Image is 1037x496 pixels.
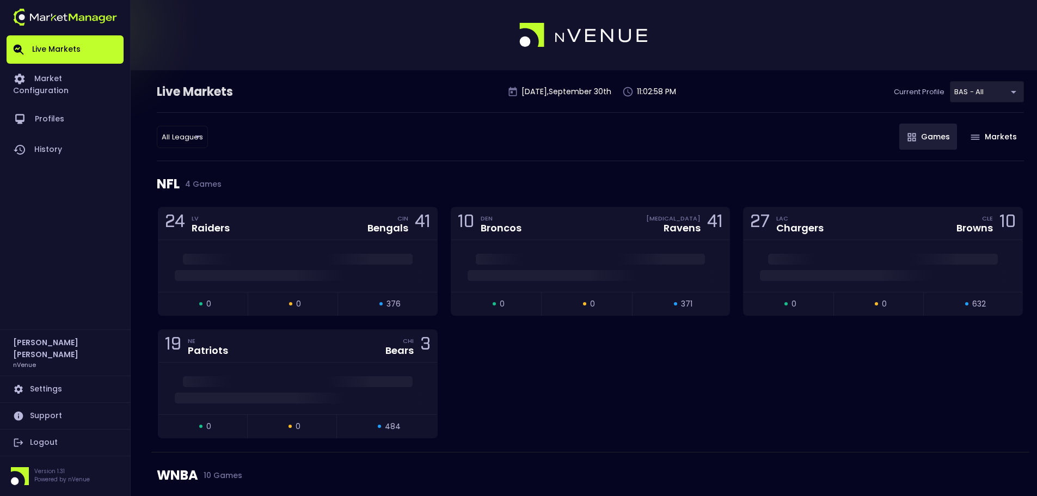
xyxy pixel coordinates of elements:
[386,298,401,310] span: 376
[157,161,1024,207] div: NFL
[34,467,90,475] p: Version 1.31
[899,124,957,150] button: Games
[664,223,701,233] div: Ravens
[894,87,944,97] p: Current Profile
[188,336,228,345] div: NE
[950,81,1024,102] div: BAS - All
[646,214,701,223] div: [MEDICAL_DATA]
[192,214,230,223] div: LV
[999,213,1016,234] div: 10
[157,126,208,148] div: BAS - All
[776,214,824,223] div: LAC
[7,64,124,104] a: Market Configuration
[13,336,117,360] h2: [PERSON_NAME] [PERSON_NAME]
[206,298,211,310] span: 0
[296,298,301,310] span: 0
[7,35,124,64] a: Live Markets
[180,180,222,188] span: 4 Games
[188,346,228,356] div: Patriots
[637,86,676,97] p: 11:02:58 PM
[776,223,824,233] div: Chargers
[397,214,408,223] div: CIN
[907,133,916,142] img: gameIcon
[458,213,474,234] div: 10
[956,223,993,233] div: Browns
[521,86,611,97] p: [DATE] , September 30 th
[971,134,980,140] img: gameIcon
[791,298,796,310] span: 0
[590,298,595,310] span: 0
[198,471,242,480] span: 10 Games
[500,298,505,310] span: 0
[385,346,414,356] div: Bears
[7,104,124,134] a: Profiles
[707,213,723,234] div: 41
[165,336,181,356] div: 19
[7,403,124,429] a: Support
[157,83,290,101] div: Live Markets
[13,9,117,26] img: logo
[367,223,408,233] div: Bengals
[13,360,36,369] h3: nVenue
[34,475,90,483] p: Powered by nVenue
[681,298,692,310] span: 371
[962,124,1024,150] button: Markets
[882,298,887,310] span: 0
[385,421,401,432] span: 484
[481,214,521,223] div: DEN
[415,213,431,234] div: 41
[165,213,185,234] div: 24
[982,214,993,223] div: CLE
[403,336,414,345] div: CHI
[7,467,124,485] div: Version 1.31Powered by nVenue
[192,223,230,233] div: Raiders
[206,421,211,432] span: 0
[750,213,770,234] div: 27
[7,430,124,456] a: Logout
[481,223,521,233] div: Broncos
[7,134,124,165] a: History
[972,298,986,310] span: 632
[296,421,300,432] span: 0
[519,23,649,48] img: logo
[7,376,124,402] a: Settings
[420,336,431,356] div: 3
